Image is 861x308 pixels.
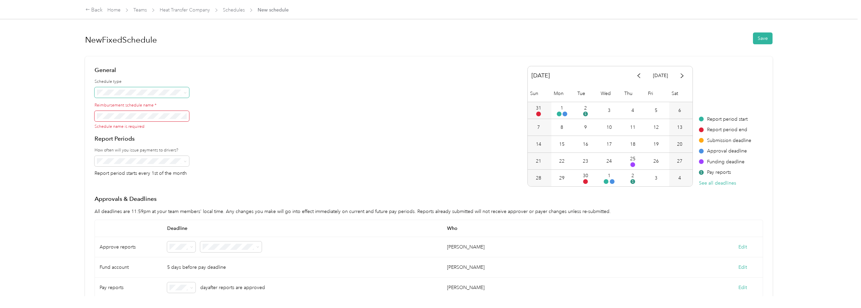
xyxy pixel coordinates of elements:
div: 1 [560,104,563,112]
div: Sat [669,85,693,102]
div: Pay reports [699,169,752,176]
span: [DATE] [531,70,550,81]
div: 24 [606,158,612,165]
h4: General [95,66,189,74]
div: 16 [583,141,588,148]
a: Schedules [223,7,245,13]
p: All deadlines are 11:59pm at your team members' local time. Any changes you make will go into eff... [95,208,763,215]
div: 5 [655,107,657,114]
div: Back [85,6,103,14]
div: Tue [575,85,599,102]
div: Mon [551,85,575,102]
div: Report period start [699,116,752,123]
div: Fri [646,85,669,102]
a: Heat Transfer Company [160,7,210,13]
span: Who [442,220,722,237]
div: 8 [560,124,563,131]
span: $ [630,179,635,184]
h4: Approvals & Deadlines [95,195,763,203]
div: [PERSON_NAME] [447,264,485,271]
div: Fund account [95,257,162,278]
button: Save [753,32,773,44]
p: day after reports are approved [200,284,265,291]
span: $ [699,170,704,175]
button: Edit [738,264,747,271]
div: Schedule name is required [95,124,189,130]
div: 9 [584,124,587,131]
div: 20 [677,141,682,148]
div: 3 [655,174,657,182]
div: 3 [608,107,610,114]
div: Wed [598,85,622,102]
div: 19 [653,141,659,148]
div: 7 [537,124,540,131]
label: How often will you issue payments to drivers? [95,147,189,153]
h1: New Fixed Schedule [85,32,157,48]
label: Schedule type [95,79,189,85]
div: 4 [631,107,634,114]
div: Thu [622,85,646,102]
div: 15 [559,141,565,148]
div: Report period end [699,126,752,133]
div: 29 [559,174,565,182]
span: New schedule [258,6,289,14]
div: 21 [536,158,541,165]
p: Report period starts every 1st of the month [95,171,189,176]
div: [PERSON_NAME] [447,243,485,251]
div: 14 [536,141,541,148]
div: 17 [606,141,612,148]
div: 6 [678,107,681,114]
div: 31 [536,104,541,112]
div: 23 [583,158,588,165]
div: Approve reports [95,237,162,257]
h4: Report Periods [95,135,189,143]
div: 27 [677,158,682,165]
div: 22 [559,158,565,165]
iframe: Everlance-gr Chat Button Frame [823,270,861,308]
div: Funding deadline [699,158,752,165]
div: [PERSON_NAME] [447,284,485,291]
div: Approval deadline [699,147,752,155]
div: 11 [630,124,635,131]
div: Submission deadline [699,137,752,144]
button: [DATE] [648,70,673,81]
div: Pay reports [95,278,162,298]
a: Home [107,7,121,13]
div: 26 [653,158,659,165]
div: Sun [528,85,551,102]
div: 5 days before pay deadline [162,257,442,278]
div: 2 [631,172,634,179]
button: See all deadlines [699,180,736,187]
div: 30 [583,172,588,179]
div: 12 [653,124,659,131]
div: 2 [584,104,587,112]
button: Edit [738,284,747,291]
span: $ [583,112,588,116]
div: 18 [630,141,635,148]
div: 13 [677,124,682,131]
div: 10 [606,124,612,131]
div: 25 [630,155,635,162]
div: 28 [536,174,541,182]
div: 4 [678,174,681,182]
div: 1 [608,172,610,179]
span: Deadline [162,220,442,237]
label: Reimbursement schedule name [95,102,189,109]
button: Edit [738,243,747,251]
a: Teams [133,7,147,13]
